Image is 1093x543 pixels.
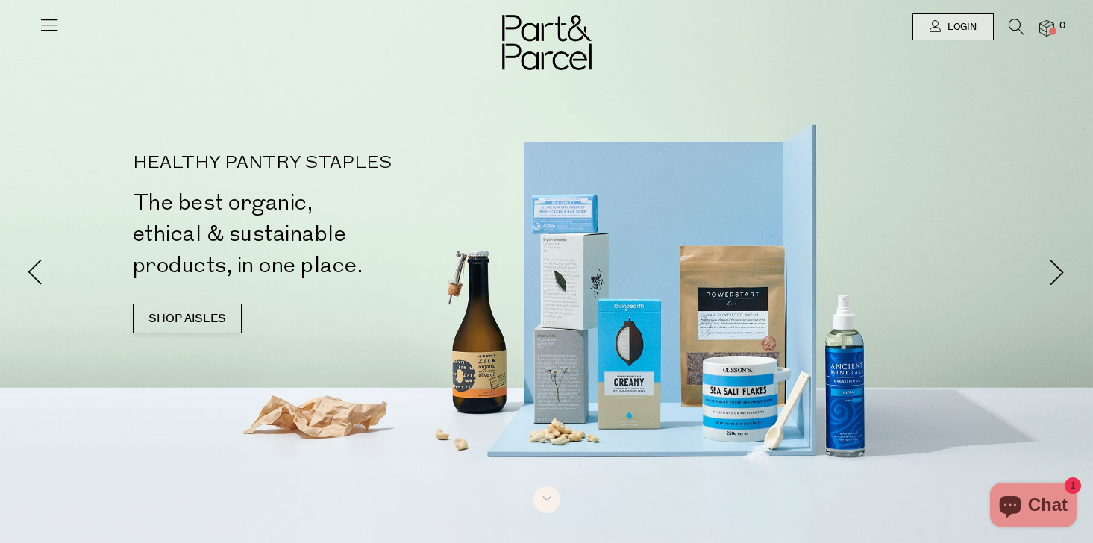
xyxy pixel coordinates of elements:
[1039,20,1054,36] a: 0
[133,187,553,281] h2: The best organic, ethical & sustainable products, in one place.
[1056,19,1069,33] span: 0
[133,154,553,172] p: HEALTHY PANTRY STAPLES
[912,13,994,40] a: Login
[502,15,592,70] img: Part&Parcel
[986,483,1081,531] inbox-online-store-chat: Shopify online store chat
[133,304,242,333] a: SHOP AISLES
[944,21,977,34] span: Login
